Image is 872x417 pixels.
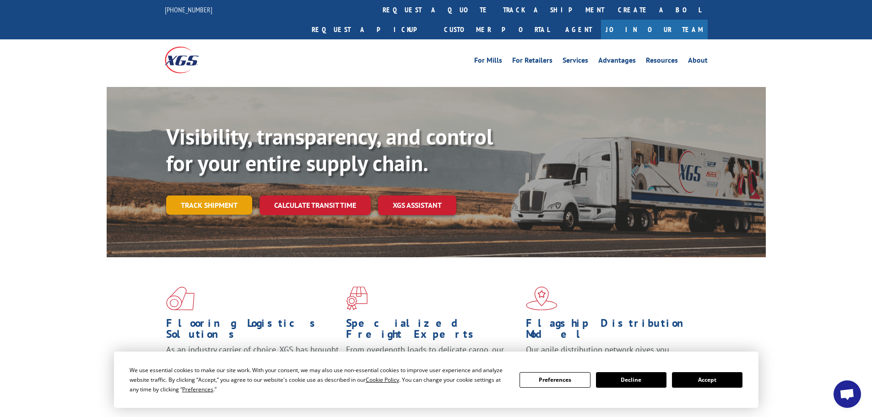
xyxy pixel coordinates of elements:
h1: Flooring Logistics Solutions [166,318,339,344]
span: Our agile distribution network gives you nationwide inventory management on demand. [526,344,694,366]
a: Services [563,57,588,67]
img: xgs-icon-total-supply-chain-intelligence-red [166,287,195,310]
a: Track shipment [166,195,252,215]
img: xgs-icon-flagship-distribution-model-red [526,287,558,310]
a: For Retailers [512,57,552,67]
button: Preferences [520,372,590,388]
h1: Flagship Distribution Model [526,318,699,344]
a: Agent [556,20,601,39]
a: Advantages [598,57,636,67]
a: For Mills [474,57,502,67]
div: Cookie Consent Prompt [114,352,758,408]
img: xgs-icon-focused-on-flooring-red [346,287,368,310]
div: Open chat [834,380,861,408]
a: About [688,57,708,67]
h1: Specialized Freight Experts [346,318,519,344]
a: Resources [646,57,678,67]
div: We use essential cookies to make our site work. With your consent, we may also use non-essential ... [130,365,509,394]
b: Visibility, transparency, and control for your entire supply chain. [166,122,493,177]
button: Accept [672,372,742,388]
p: From overlength loads to delicate cargo, our experienced staff knows the best way to move your fr... [346,344,519,385]
a: Customer Portal [437,20,556,39]
a: [PHONE_NUMBER] [165,5,212,14]
a: Join Our Team [601,20,708,39]
span: As an industry carrier of choice, XGS has brought innovation and dedication to flooring logistics... [166,344,339,377]
span: Preferences [182,385,213,393]
a: Request a pickup [305,20,437,39]
a: XGS ASSISTANT [378,195,456,215]
a: Calculate transit time [260,195,371,215]
button: Decline [596,372,666,388]
span: Cookie Policy [366,376,399,384]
